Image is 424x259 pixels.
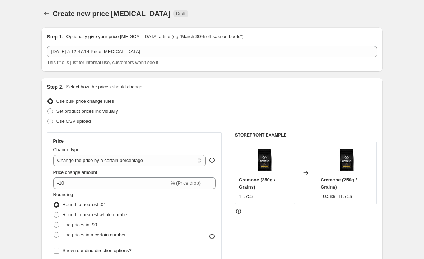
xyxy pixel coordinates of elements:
img: cremone-cafe-espresso-cafe-barista-b-esp-crem-250g-g-153864_80x.jpg [250,145,279,174]
span: Cremone (250g / Grains) [321,177,357,190]
span: % (Price drop) [171,180,201,186]
span: Use CSV upload [56,119,91,124]
span: Round to nearest whole number [63,212,129,217]
p: Optionally give your price [MEDICAL_DATA] a title (eg "March 30% off sale on boots") [66,33,243,40]
h3: Price [53,138,64,144]
p: Select how the prices should change [66,83,142,91]
span: Use bulk price change rules [56,98,114,104]
h6: STOREFRONT EXAMPLE [235,132,377,138]
button: Price change jobs [41,9,51,19]
span: Change type [53,147,80,152]
input: 30% off holiday sale [47,46,377,57]
span: Round to nearest .01 [63,202,106,207]
h2: Step 1. [47,33,64,40]
span: Set product prices individually [56,108,118,114]
h2: Step 2. [47,83,64,91]
span: Draft [176,11,185,17]
span: End prices in .99 [63,222,97,227]
div: 11.75$ [239,193,253,200]
div: 10.58$ [321,193,335,200]
span: Cremone (250g / Grains) [239,177,275,190]
strike: 11.75$ [338,193,352,200]
div: help [208,157,216,164]
span: End prices in a certain number [63,232,126,237]
span: Create new price [MEDICAL_DATA] [53,10,171,18]
span: Rounding [53,192,73,197]
span: Show rounding direction options? [63,248,132,253]
img: cremone-cafe-espresso-cafe-barista-b-esp-crem-250g-g-153864_80x.jpg [332,145,361,174]
span: Price change amount [53,170,97,175]
input: -15 [53,177,169,189]
span: This title is just for internal use, customers won't see it [47,60,158,65]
